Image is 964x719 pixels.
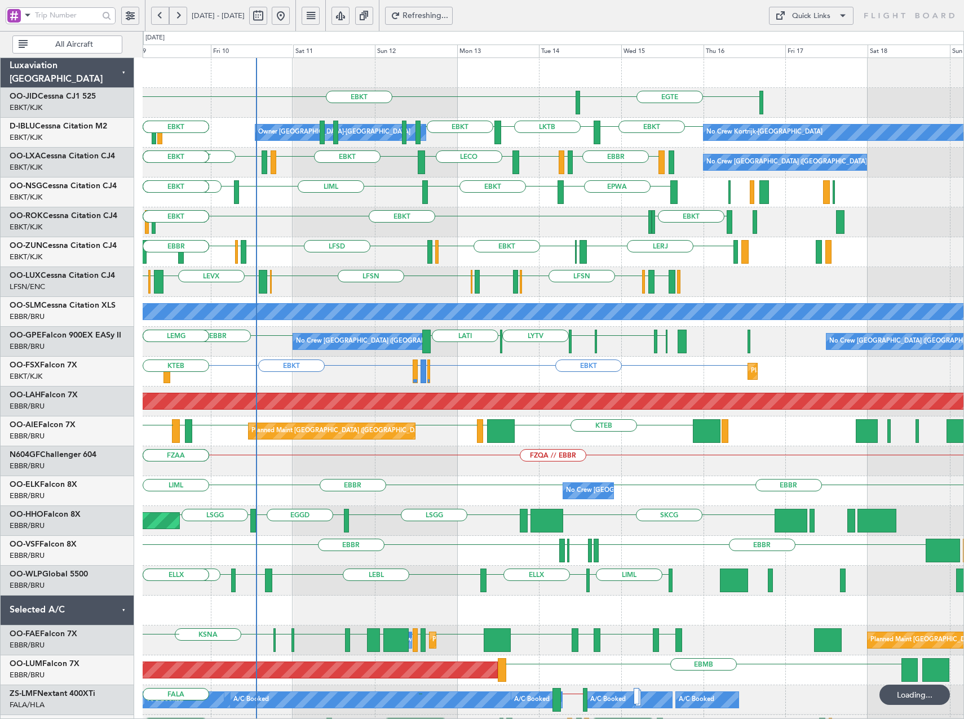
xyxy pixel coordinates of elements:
span: All Aircraft [30,41,118,48]
div: A/C Booked [590,691,626,708]
a: EBKT/KJK [10,132,42,143]
div: No Crew Kortrijk-[GEOGRAPHIC_DATA] [706,124,823,141]
span: OO-ROK [10,212,43,220]
span: OO-LAH [10,391,41,399]
a: OO-ROKCessna Citation CJ4 [10,212,117,220]
div: Tue 14 [539,45,621,58]
a: EBKT/KJK [10,103,42,113]
a: EBBR/BRU [10,401,45,411]
a: OO-HHOFalcon 8X [10,511,81,518]
span: OO-VSF [10,540,39,548]
a: OO-AIEFalcon 7X [10,421,76,429]
span: OO-GPE [10,331,42,339]
a: FALA/HLA [10,700,45,710]
div: Loading... [879,685,950,705]
a: OO-LXACessna Citation CJ4 [10,152,115,160]
div: Owner [GEOGRAPHIC_DATA]-[GEOGRAPHIC_DATA] [258,124,410,141]
div: A/C Booked [679,691,714,708]
a: EBBR/BRU [10,670,45,680]
span: D-IBLU [10,122,35,130]
span: OO-LUX [10,272,41,279]
a: EBBR/BRU [10,431,45,441]
a: EBKT/KJK [10,162,42,172]
div: Planned Maint [GEOGRAPHIC_DATA] ([GEOGRAPHIC_DATA]) [251,423,429,440]
div: Wed 15 [621,45,704,58]
a: OO-FAEFalcon 7X [10,630,77,638]
div: Sat 11 [293,45,375,58]
div: [DATE] [145,33,165,43]
a: OO-ZUNCessna Citation CJ4 [10,242,117,250]
span: OO-LXA [10,152,41,160]
div: A/C Booked [148,691,183,708]
a: EBKT/KJK [10,192,42,202]
a: EBBR/BRU [10,551,45,561]
span: [DATE] - [DATE] [192,11,245,21]
a: OO-GPEFalcon 900EX EASy II [10,331,121,339]
a: OO-ELKFalcon 8X [10,481,77,489]
span: OO-ZUN [10,242,42,250]
button: Quick Links [769,7,854,25]
div: A/C Booked [233,691,269,708]
a: ZS-LMFNextant 400XTi [10,690,95,698]
span: OO-SLM [10,301,41,309]
a: EBBR/BRU [10,312,45,322]
button: Refreshing... [385,7,453,25]
div: A/C Booked [514,691,550,708]
div: No Crew [GEOGRAPHIC_DATA] ([GEOGRAPHIC_DATA] National) [706,154,895,171]
div: Fri 10 [211,45,293,58]
a: EBKT/KJK [10,371,42,381]
a: EBBR/BRU [10,580,45,591]
span: OO-LUM [10,660,42,668]
span: OO-NSG [10,182,42,190]
span: OO-HHO [10,511,43,518]
div: No Crew [GEOGRAPHIC_DATA] ([GEOGRAPHIC_DATA] National) [296,333,485,350]
span: OO-ELK [10,481,40,489]
a: OO-VSFFalcon 8X [10,540,77,548]
span: OO-WLP [10,570,42,578]
a: OO-SLMCessna Citation XLS [10,301,116,309]
a: EBBR/BRU [10,521,45,531]
button: All Aircraft [12,35,122,54]
span: OO-AIE [10,421,38,429]
a: OO-LUXCessna Citation CJ4 [10,272,115,279]
a: EBBR/BRU [10,640,45,650]
a: OO-WLPGlobal 5500 [10,570,88,578]
a: OO-JIDCessna CJ1 525 [10,92,96,100]
span: N604GF [10,451,40,459]
a: OO-NSGCessna Citation CJ4 [10,182,117,190]
div: Planned Maint Kortrijk-[GEOGRAPHIC_DATA] [751,363,882,380]
span: OO-JID [10,92,38,100]
div: Mon 13 [457,45,540,58]
a: EBBR/BRU [10,491,45,501]
div: No Crew [GEOGRAPHIC_DATA] ([GEOGRAPHIC_DATA] National) [566,482,755,499]
a: EBKT/KJK [10,252,42,262]
a: EBKT/KJK [10,222,42,232]
div: Sun 12 [375,45,457,58]
div: Sat 18 [868,45,950,58]
a: EBBR/BRU [10,461,45,471]
a: D-IBLUCessna Citation M2 [10,122,107,130]
a: LFSN/ENC [10,282,45,292]
div: Quick Links [792,11,830,22]
input: Trip Number [35,7,99,24]
div: Planned Maint Melsbroek Air Base [432,632,531,649]
span: OO-FSX [10,361,40,369]
span: Refreshing... [403,12,449,20]
div: Fri 17 [785,45,868,58]
a: OO-LUMFalcon 7X [10,660,79,668]
span: ZS-LMF [10,690,37,698]
a: OO-FSXFalcon 7X [10,361,77,369]
a: N604GFChallenger 604 [10,451,96,459]
a: OO-LAHFalcon 7X [10,391,78,399]
span: OO-FAE [10,630,40,638]
a: EBBR/BRU [10,341,45,352]
div: Thu 9 [129,45,211,58]
div: Thu 16 [704,45,786,58]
